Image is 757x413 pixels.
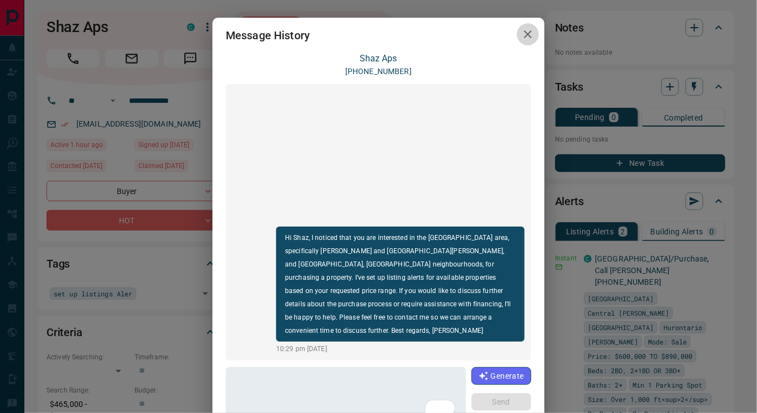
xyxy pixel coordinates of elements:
button: Generate [471,367,531,385]
h2: Message History [212,18,323,53]
p: [PHONE_NUMBER] [345,66,412,77]
p: 10:29 pm [DATE] [276,344,525,354]
p: Hi Shaz, I noticed that you are interested in the [GEOGRAPHIC_DATA] area, specifically [PERSON_NA... [285,231,516,337]
a: Shaz Aps [360,53,397,64]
